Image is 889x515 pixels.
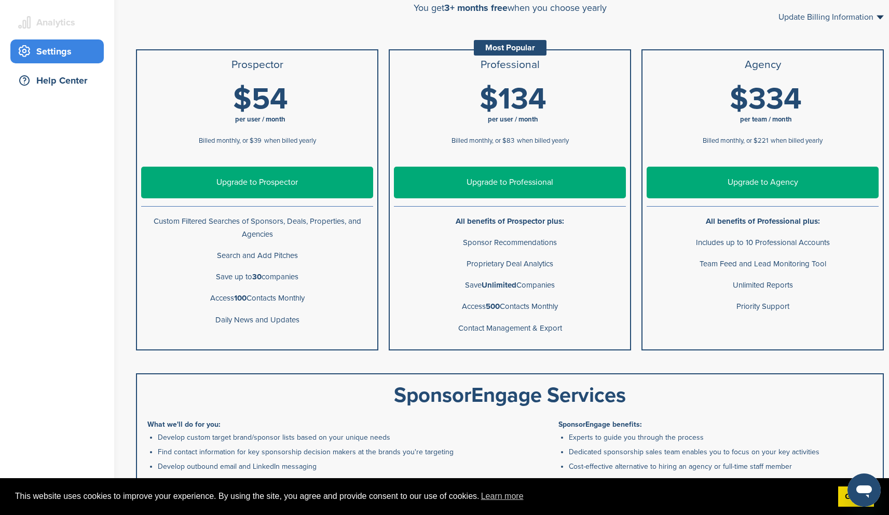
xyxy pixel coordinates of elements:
[480,81,546,117] span: $134
[141,215,373,241] p: Custom Filtered Searches of Sponsors, Deals, Properties, and Agencies
[569,446,872,457] li: Dedicated sponsorship sales team enables you to focus on your key activities
[706,216,820,226] b: All benefits of Professional plus:
[233,81,288,117] span: $54
[141,249,373,262] p: Search and Add Pitches
[15,489,830,504] span: This website uses cookies to improve your experience. By using the site, you agree and provide co...
[252,272,262,281] b: 30
[158,432,507,443] li: Develop custom target brand/sponsor lists based on your unique needs
[569,461,872,472] li: Cost-effective alternative to hiring an agency or full-time staff member
[394,236,626,249] p: Sponsor Recommendations
[647,279,879,292] p: Unlimited Reports
[264,137,316,145] span: when billed yearly
[486,302,500,311] b: 500
[394,257,626,270] p: Proprietary Deal Analytics
[141,167,373,198] a: Upgrade to Prospector
[136,3,884,13] div: You get when you choose yearly
[838,486,874,507] a: dismiss cookie message
[488,115,538,124] span: per user / month
[10,69,104,92] a: Help Center
[10,10,104,34] a: Analytics
[234,293,247,303] b: 100
[730,81,802,117] span: $334
[141,59,373,71] h3: Prospector
[158,446,507,457] li: Find contact information for key sponsorship decision makers at the brands you're targeting
[158,476,507,486] li: Assist with creating pitch decks, pricing, and agreements
[10,39,104,63] a: Settings
[569,432,872,443] li: Experts to guide you through the process
[147,385,872,405] div: SponsorEngage Services
[16,71,104,90] div: Help Center
[199,137,262,145] span: Billed monthly, or $39
[517,137,569,145] span: when billed yearly
[235,115,285,124] span: per user / month
[394,322,626,335] p: Contact Management & Export
[647,257,879,270] p: Team Feed and Lead Monitoring Tool
[778,13,884,21] a: Update Billing Information
[16,13,104,32] div: Analytics
[394,59,626,71] h3: Professional
[740,115,792,124] span: per team / month
[647,300,879,313] p: Priority Support
[647,167,879,198] a: Upgrade to Agency
[647,59,879,71] h3: Agency
[474,40,546,56] div: Most Popular
[394,279,626,292] p: Save Companies
[16,42,104,61] div: Settings
[480,489,525,504] a: learn more about cookies
[703,137,768,145] span: Billed monthly, or $221
[444,2,508,13] span: 3+ months free
[141,270,373,283] p: Save up to companies
[147,420,221,429] b: What we'll do for you:
[394,167,626,198] a: Upgrade to Professional
[771,137,823,145] span: when billed yearly
[141,314,373,327] p: Daily News and Updates
[394,300,626,313] p: Access Contacts Monthly
[647,236,879,249] p: Includes up to 10 Professional Accounts
[847,473,881,507] iframe: Button to launch messaging window
[456,216,564,226] b: All benefits of Prospector plus:
[558,420,642,429] b: SponsorEngage benefits:
[482,280,516,290] b: Unlimited
[158,461,507,472] li: Develop outbound email and LinkedIn messaging
[141,292,373,305] p: Access Contacts Monthly
[452,137,514,145] span: Billed monthly, or $83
